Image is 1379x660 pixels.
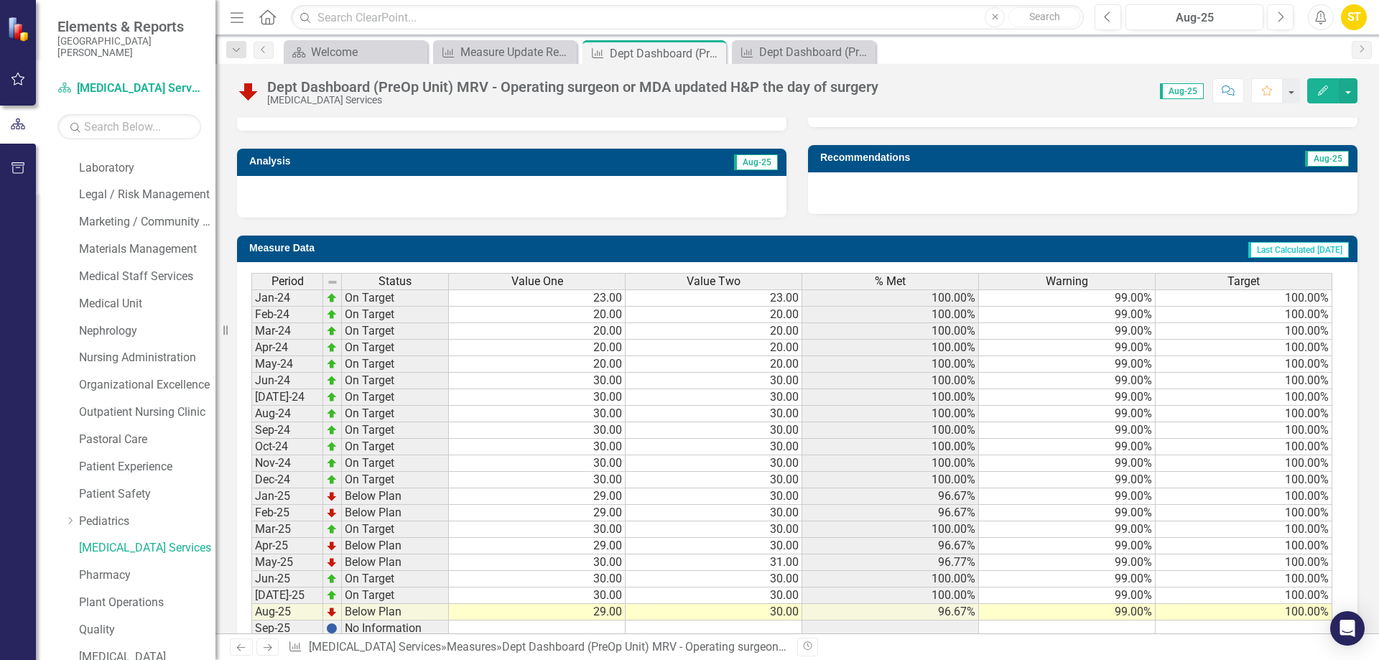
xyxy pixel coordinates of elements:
span: Value One [511,275,563,288]
img: zOikAAAAAElFTkSuQmCC [326,292,338,304]
td: 30.00 [626,455,802,472]
img: TnMDeAgwAPMxUmUi88jYAAAAAElFTkSuQmCC [326,606,338,618]
td: 30.00 [449,455,626,472]
img: 8DAGhfEEPCf229AAAAAElFTkSuQmCC [327,276,338,288]
td: 99.00% [979,554,1156,571]
td: 30.00 [449,422,626,439]
span: Last Calculated [DATE] [1248,242,1349,258]
img: zOikAAAAAElFTkSuQmCC [326,408,338,419]
div: Dept Dashboard (PreOp Unit) MRV - Operating surgeon or MDA updated H&P the day of surgery [610,45,723,62]
span: Warning [1046,275,1088,288]
div: Dept Dashboard (PreOp Unit) MRV - Operating surgeon or MDA updated H&P the day of surgery [267,79,878,95]
div: » » [288,639,786,656]
td: 30.00 [449,587,626,604]
td: Dec-24 [251,472,323,488]
td: On Target [342,389,449,406]
td: 100.00% [1156,455,1332,472]
td: 96.67% [802,505,979,521]
img: zOikAAAAAElFTkSuQmCC [326,474,338,485]
span: Aug-25 [1305,151,1349,167]
span: Aug-25 [734,154,778,170]
td: 100.00% [1156,356,1332,373]
td: Below Plan [342,538,449,554]
a: Patient Experience [79,459,215,475]
a: Pediatrics [79,513,215,530]
td: 96.67% [802,488,979,505]
span: Aug-25 [1160,83,1204,99]
td: 30.00 [626,521,802,538]
div: Aug-25 [1130,9,1258,27]
a: [MEDICAL_DATA] Services [79,540,215,557]
td: 20.00 [626,340,802,356]
td: 99.00% [979,356,1156,373]
td: No Information [342,621,449,637]
div: Measure Update Report [460,43,573,61]
td: 30.00 [626,406,802,422]
a: Medical Staff Services [79,269,215,285]
td: 20.00 [449,323,626,340]
a: Marketing / Community Services [79,214,215,231]
td: 30.00 [626,604,802,621]
td: 100.00% [1156,373,1332,389]
td: 100.00% [802,373,979,389]
td: On Target [342,422,449,439]
td: On Target [342,472,449,488]
td: 20.00 [626,323,802,340]
td: 30.00 [626,389,802,406]
td: On Target [342,439,449,455]
a: Pastoral Care [79,432,215,448]
td: On Target [342,289,449,307]
a: Patient Safety [79,486,215,503]
td: [DATE]-24 [251,389,323,406]
input: Search Below... [57,114,201,139]
td: 99.00% [979,422,1156,439]
td: 20.00 [449,340,626,356]
td: 100.00% [1156,472,1332,488]
td: 30.00 [449,554,626,571]
td: 23.00 [626,289,802,307]
td: 99.00% [979,439,1156,455]
td: 100.00% [802,406,979,422]
img: TnMDeAgwAPMxUmUi88jYAAAAAElFTkSuQmCC [326,540,338,552]
img: Below Plan [237,80,260,103]
a: Measure Update Report [437,43,573,61]
td: 99.00% [979,571,1156,587]
td: 100.00% [1156,604,1332,621]
td: Jan-24 [251,289,323,307]
img: BgCOk07PiH71IgAAAABJRU5ErkJggg== [326,623,338,634]
td: Aug-25 [251,604,323,621]
td: 99.00% [979,323,1156,340]
td: 96.77% [802,554,979,571]
td: Apr-24 [251,340,323,356]
td: 30.00 [626,505,802,521]
td: 100.00% [802,356,979,373]
td: 100.00% [802,289,979,307]
div: [MEDICAL_DATA] Services [267,95,878,106]
td: 99.00% [979,505,1156,521]
td: 100.00% [1156,389,1332,406]
td: Aug-24 [251,406,323,422]
td: 99.00% [979,289,1156,307]
td: 30.00 [626,439,802,455]
td: 29.00 [449,488,626,505]
td: Mar-24 [251,323,323,340]
div: Dept Dashboard (PreOp Unit) MRV - During patient care activities, staff followed hand washing P & P [759,43,872,61]
span: Search [1029,11,1060,22]
td: Nov-24 [251,455,323,472]
td: 100.00% [802,307,979,323]
td: 100.00% [802,323,979,340]
td: 100.00% [1156,554,1332,571]
td: 100.00% [1156,289,1332,307]
td: 30.00 [626,587,802,604]
td: 100.00% [802,455,979,472]
button: ST [1341,4,1367,30]
td: 20.00 [626,356,802,373]
td: 99.00% [979,406,1156,422]
input: Search ClearPoint... [291,5,1084,30]
td: 99.00% [979,455,1156,472]
td: 99.00% [979,587,1156,604]
td: 30.00 [626,488,802,505]
td: 30.00 [626,571,802,587]
img: TnMDeAgwAPMxUmUi88jYAAAAAElFTkSuQmCC [326,491,338,502]
td: 29.00 [449,604,626,621]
